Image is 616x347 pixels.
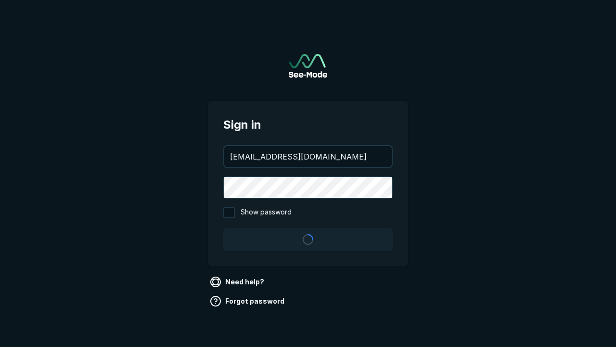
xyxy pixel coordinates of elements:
a: Need help? [208,274,268,290]
img: See-Mode Logo [289,54,327,78]
span: Show password [241,207,292,218]
input: your@email.com [224,146,392,167]
span: Sign in [223,116,393,133]
a: Go to sign in [289,54,327,78]
a: Forgot password [208,294,288,309]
